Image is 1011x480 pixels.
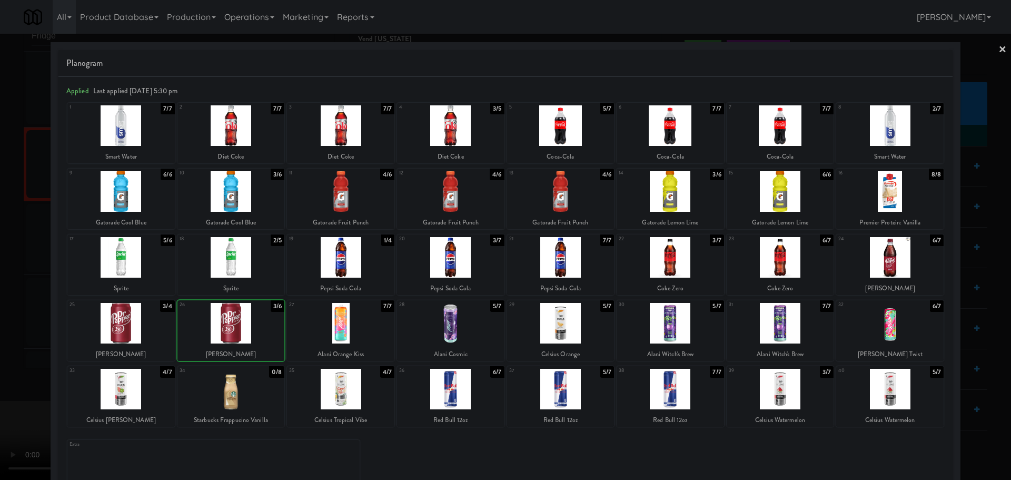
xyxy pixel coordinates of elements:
[490,366,504,378] div: 6/7
[271,169,284,180] div: 3/6
[160,366,174,378] div: 4/7
[838,103,890,112] div: 8
[600,300,614,312] div: 5/7
[838,234,890,243] div: 24
[397,234,504,295] div: 203/7Pepsi Soda Cola
[729,366,780,375] div: 39
[617,414,724,427] div: Red Bull 12oz
[397,169,504,229] div: 124/6Gatorade Fruit Punch
[617,366,724,427] div: 387/7Red Bull 12oz
[836,150,944,163] div: Smart Water
[507,300,614,361] div: 295/7Celsius Orange
[399,366,451,375] div: 36
[67,414,175,427] div: Celsius [PERSON_NAME]
[490,103,504,114] div: 3/5
[836,282,944,295] div: [PERSON_NAME]
[67,300,175,361] div: 253/4[PERSON_NAME]
[180,300,231,309] div: 26
[619,103,670,112] div: 6
[399,169,451,178] div: 12
[69,216,173,229] div: Gatorade Cool Blue
[180,234,231,243] div: 18
[727,300,834,361] div: 317/7Alani Witch's Brew
[70,234,121,243] div: 17
[287,150,394,163] div: Diet Coke
[838,366,890,375] div: 40
[617,300,724,361] div: 305/7Alani Witch's Brew
[710,234,723,246] div: 3/7
[289,103,341,112] div: 3
[618,216,722,229] div: Gatorade Lemon Lime
[397,150,504,163] div: Diet Coke
[727,103,834,163] div: 77/7Coca-Cola
[617,103,724,163] div: 67/7Coca-Cola
[271,234,284,246] div: 2/5
[728,282,832,295] div: Coke Zero
[67,366,175,427] div: 334/7Celsius [PERSON_NAME]
[397,348,504,361] div: Alani Cosmic
[838,169,890,178] div: 16
[397,414,504,427] div: Red Bull 12oz
[838,348,942,361] div: [PERSON_NAME] Twist
[836,216,944,229] div: Premier Protein: Vanilla
[930,234,944,246] div: 6/7
[289,300,341,309] div: 27
[490,234,504,246] div: 3/7
[70,440,213,449] div: Extra
[287,282,394,295] div: Pepsi Soda Cola
[728,414,832,427] div: Celsius Watermelon
[710,300,723,312] div: 5/7
[509,103,561,112] div: 5
[509,169,561,178] div: 13
[180,169,231,178] div: 10
[70,366,121,375] div: 33
[619,300,670,309] div: 30
[69,150,173,163] div: Smart Water
[399,348,503,361] div: Alani Cosmic
[399,300,451,309] div: 28
[397,300,504,361] div: 285/7Alani Cosmic
[617,348,724,361] div: Alani Witch's Brew
[380,366,394,378] div: 4/7
[67,234,175,295] div: 175/6Sprite
[617,150,724,163] div: Coca-Cola
[727,366,834,427] div: 393/7Celsius Watermelon
[509,234,561,243] div: 21
[70,300,121,309] div: 25
[729,234,780,243] div: 23
[838,282,942,295] div: [PERSON_NAME]
[177,348,285,361] div: [PERSON_NAME]
[727,282,834,295] div: Coke Zero
[271,300,284,312] div: 3/6
[729,300,780,309] div: 31
[727,348,834,361] div: Alani Witch's Brew
[490,169,504,180] div: 4/6
[929,169,944,180] div: 8/8
[269,366,284,378] div: 0/8
[287,414,394,427] div: Celsius Tropical Vibe
[66,55,945,71] span: Planogram
[507,366,614,427] div: 375/7Red Bull 12oz
[69,348,173,361] div: [PERSON_NAME]
[710,169,723,180] div: 3/6
[399,234,451,243] div: 20
[619,169,670,178] div: 14
[287,103,394,163] div: 37/7Diet Coke
[179,414,283,427] div: Starbucks Frappucino Vanilla
[179,282,283,295] div: Sprite
[618,414,722,427] div: Red Bull 12oz
[399,103,451,112] div: 4
[820,300,834,312] div: 7/7
[93,86,178,96] span: Last applied [DATE] 5:30 pm
[397,103,504,163] div: 43/5Diet Coke
[710,366,723,378] div: 7/7
[836,103,944,163] div: 82/7Smart Water
[381,103,394,114] div: 7/7
[836,300,944,361] div: 326/7[PERSON_NAME] Twist
[397,216,504,229] div: Gatorade Fruit Punch
[509,414,613,427] div: Red Bull 12oz
[380,169,394,180] div: 4/6
[287,169,394,229] div: 114/6Gatorade Fruit Punch
[67,169,175,229] div: 96/6Gatorade Cool Blue
[600,169,614,180] div: 4/6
